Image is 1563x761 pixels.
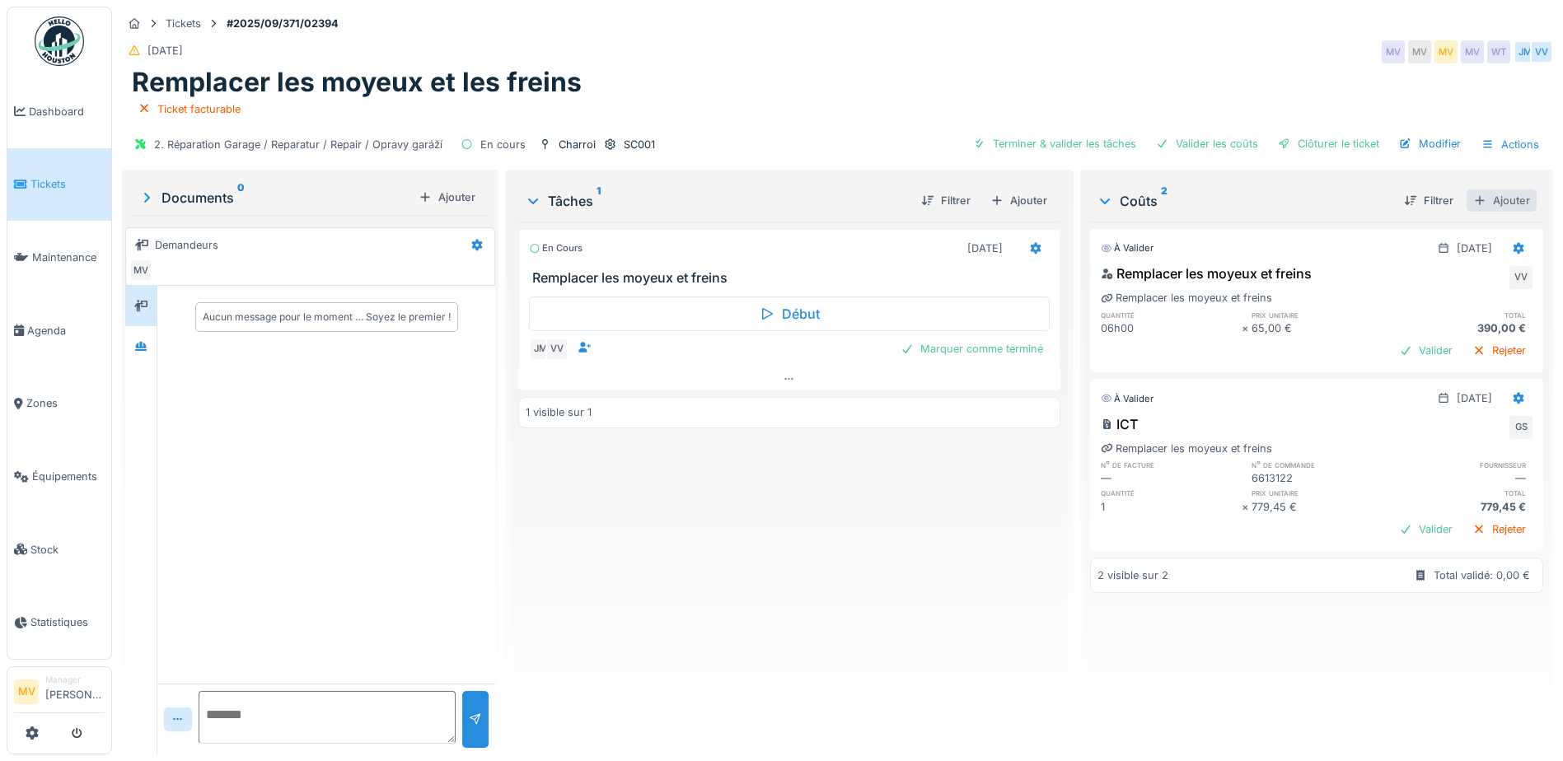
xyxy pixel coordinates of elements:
[155,237,218,253] div: Demandeurs
[529,338,552,361] div: JM
[915,189,977,212] div: Filtrer
[1242,320,1252,336] div: ×
[35,16,84,66] img: Badge_color-CXgf-gQk.svg
[1101,241,1154,255] div: À valider
[1434,567,1530,583] div: Total validé: 0,00 €
[1509,266,1533,289] div: VV
[1392,310,1533,320] h6: total
[7,148,111,222] a: Tickets
[1101,460,1241,470] h6: n° de facture
[1097,191,1391,211] div: Coûts
[1149,133,1265,155] div: Valider les coûts
[29,104,105,119] span: Dashboard
[624,137,655,152] div: SC001
[1101,441,1272,456] div: Remplacer les moyeux et freins
[30,176,105,192] span: Tickets
[1392,339,1459,362] div: Valider
[1392,488,1533,498] h6: total
[14,679,39,704] li: MV
[526,404,592,420] div: 1 visible sur 1
[7,513,111,586] a: Stock
[132,67,582,98] h1: Remplacer les moyeux et les freins
[1101,320,1241,336] div: 06h00
[154,137,442,152] div: 2. Réparation Garage / Reparatur / Repair / Opravy garáží
[1509,416,1533,439] div: GS
[30,614,105,630] span: Statistiques
[1392,470,1533,486] div: —
[1514,40,1537,63] div: JM
[129,259,152,282] div: MV
[1461,40,1484,63] div: MV
[27,323,105,338] span: Agenda
[1252,488,1392,498] h6: prix unitaire
[1392,460,1533,470] h6: fournisseur
[32,469,105,484] span: Équipements
[1392,518,1459,540] div: Valider
[45,674,105,709] li: [PERSON_NAME]
[1101,488,1241,498] h6: quantité
[1252,310,1392,320] h6: prix unitaire
[1530,40,1553,63] div: VV
[1271,133,1386,155] div: Clôturer le ticket
[1101,392,1154,406] div: À valider
[1161,191,1168,211] sup: 2
[7,294,111,367] a: Agenda
[1252,499,1392,515] div: 779,45 €
[894,338,1050,360] div: Marquer comme terminé
[1101,290,1272,306] div: Remplacer les moyeux et freins
[1434,40,1458,63] div: MV
[7,367,111,441] a: Zones
[220,16,345,31] strong: #2025/09/371/02394
[1457,240,1492,256] div: [DATE]
[32,250,105,265] span: Maintenance
[545,338,569,361] div: VV
[1097,567,1168,583] div: 2 visible sur 2
[529,241,583,255] div: En cours
[1457,390,1492,406] div: [DATE]
[1487,40,1510,63] div: WT
[1101,499,1241,515] div: 1
[237,188,245,208] sup: 0
[7,75,111,148] a: Dashboard
[967,240,1003,256] div: [DATE]
[138,188,412,208] div: Documents
[1252,320,1392,336] div: 65,00 €
[30,542,105,558] span: Stock
[166,16,201,31] div: Tickets
[203,310,451,324] div: Aucun message pour le moment … Soyez le premier !
[7,440,111,513] a: Équipements
[1466,339,1533,362] div: Rejeter
[157,101,241,117] div: Ticket facturable
[529,296,1050,331] div: Début
[1242,499,1252,515] div: ×
[1408,40,1431,63] div: MV
[26,395,105,411] span: Zones
[14,674,105,713] a: MV Manager[PERSON_NAME]
[480,137,526,152] div: En cours
[1392,320,1533,336] div: 390,00 €
[1382,40,1405,63] div: MV
[1467,189,1537,212] div: Ajouter
[984,189,1054,212] div: Ajouter
[1397,189,1460,212] div: Filtrer
[1101,470,1241,486] div: —
[7,586,111,660] a: Statistiques
[525,191,908,211] div: Tâches
[1101,264,1312,283] div: Remplacer les moyeux et freins
[1101,310,1241,320] h6: quantité
[1101,414,1138,434] div: ICT
[1392,499,1533,515] div: 779,45 €
[412,186,482,208] div: Ajouter
[1474,133,1547,156] div: Actions
[597,191,601,211] sup: 1
[45,674,105,686] div: Manager
[147,43,183,58] div: [DATE]
[1252,460,1392,470] h6: n° de commande
[1466,518,1533,540] div: Rejeter
[7,221,111,294] a: Maintenance
[1252,470,1392,486] div: 6613122
[559,137,596,152] div: Charroi
[1392,133,1467,155] div: Modifier
[966,133,1143,155] div: Terminer & valider les tâches
[532,270,1053,286] h3: Remplacer les moyeux et freins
